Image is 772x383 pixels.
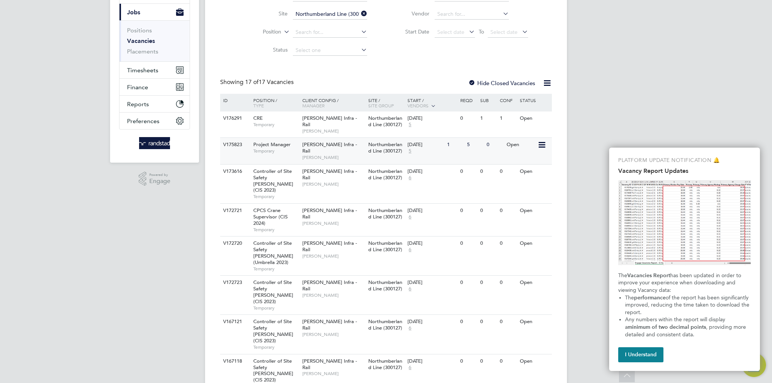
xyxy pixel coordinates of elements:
div: V172723 [221,276,248,290]
span: Controller of Site Safety [PERSON_NAME] (CIS 2023) [253,168,293,194]
span: Temporary [253,266,299,272]
span: [PERSON_NAME] Infra - Rail [302,207,357,220]
div: 0 [458,276,478,290]
div: ID [221,94,248,107]
div: [DATE] [407,168,456,175]
div: 0 [498,276,518,290]
p: PLATFORM UPDATE NOTIFICATION 🔔 [618,157,751,164]
div: V172720 [221,237,248,250]
span: Controller of Site Safety [PERSON_NAME] (Umbrella 2023) [253,240,293,266]
img: randstad-logo-retina.png [139,137,170,149]
span: [PERSON_NAME] [302,331,365,337]
span: Temporary [253,227,299,233]
span: Select date [437,29,464,35]
span: Engage [149,178,170,185]
div: Open [518,165,551,179]
div: Open [518,237,551,250]
h2: Vacancy Report Updates [618,167,751,174]
span: CPCS Crane Supervisor (CIS 2024) [253,207,288,226]
div: 0 [458,237,478,250]
input: Select one [293,45,367,56]
span: [PERSON_NAME] Infra - Rail [302,141,357,154]
span: [PERSON_NAME] [302,154,365,160]
span: 17 of [245,78,259,86]
span: [PERSON_NAME] [302,181,365,187]
div: 0 [498,165,518,179]
div: 0 [458,354,478,368]
a: Go to home page [119,137,190,149]
span: [PERSON_NAME] [302,128,365,134]
strong: minimum of two decimal points [628,324,706,330]
span: Northumberland Line (300127) [368,279,402,292]
div: [DATE] [407,279,456,286]
div: Showing [220,78,295,86]
span: Type [253,102,264,108]
span: Timesheets [127,67,158,74]
span: [PERSON_NAME] Infra - Rail [302,279,357,292]
span: [PERSON_NAME] Infra - Rail [302,168,357,181]
div: Reqd [458,94,478,107]
div: Open [505,138,538,152]
span: Preferences [127,117,159,125]
img: Highlight Columns with Numbers in the Vacancies Report [618,180,751,265]
span: 6 [407,175,412,181]
span: Temporary [253,344,299,350]
span: Northumberland Line (300127) [368,115,402,128]
div: 0 [478,165,498,179]
span: , providing more detailed and consistent data. [625,324,747,338]
div: 0 [458,165,478,179]
span: Northumberland Line (300127) [368,168,402,181]
span: [PERSON_NAME] [302,292,365,298]
div: 0 [478,204,498,218]
span: Temporary [253,148,299,154]
div: 0 [498,237,518,250]
div: 1 [445,138,465,152]
span: 17 Vacancies [245,78,294,86]
span: Controller of Site Safety [PERSON_NAME] (CIS 2023) [253,318,293,344]
div: Client Config / [300,94,366,112]
span: Temporary [253,122,299,128]
span: Northumberland Line (300127) [368,240,402,253]
div: Open [518,354,551,368]
span: of the report has been significantly improved, reducing the time taken to download the report. [625,294,751,316]
span: Jobs [127,9,140,16]
span: [PERSON_NAME] [302,253,365,259]
div: 0 [478,276,498,290]
label: Site [244,10,288,17]
div: [DATE] [407,208,456,214]
span: The [625,294,634,301]
div: Open [518,111,551,125]
span: 6 [407,365,412,371]
span: Northumberland Line (300127) [368,318,402,331]
div: Sub [478,94,498,107]
span: [PERSON_NAME] Infra - Rail [302,240,357,253]
span: [PERSON_NAME] [302,220,365,226]
div: V172721 [221,204,248,218]
span: Northumberland Line (300127) [368,141,402,154]
span: Controller of Site Safety [PERSON_NAME] (CIS 2023) [253,279,293,305]
span: Temporary [253,194,299,200]
div: 0 [498,204,518,218]
span: [PERSON_NAME] Infra - Rail [302,115,357,128]
label: Start Date [386,28,429,35]
strong: Vacancies Report [627,272,670,279]
strong: performance [634,294,666,301]
div: Conf [498,94,518,107]
div: V167121 [221,315,248,329]
span: Finance [127,84,148,91]
span: Powered by [149,172,170,178]
div: [DATE] [407,319,456,325]
span: [PERSON_NAME] [302,371,365,377]
div: Open [518,315,551,329]
label: Hide Closed Vacancies [468,79,535,87]
div: Open [518,204,551,218]
span: To [476,27,486,37]
span: The [618,272,627,279]
div: Position / [248,94,300,112]
span: [PERSON_NAME] Infra - Rail [302,318,357,331]
input: Search for... [435,9,509,20]
input: Search for... [293,9,367,20]
span: 5 [407,122,412,128]
div: 1 [498,111,518,125]
div: [DATE] [407,240,456,247]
